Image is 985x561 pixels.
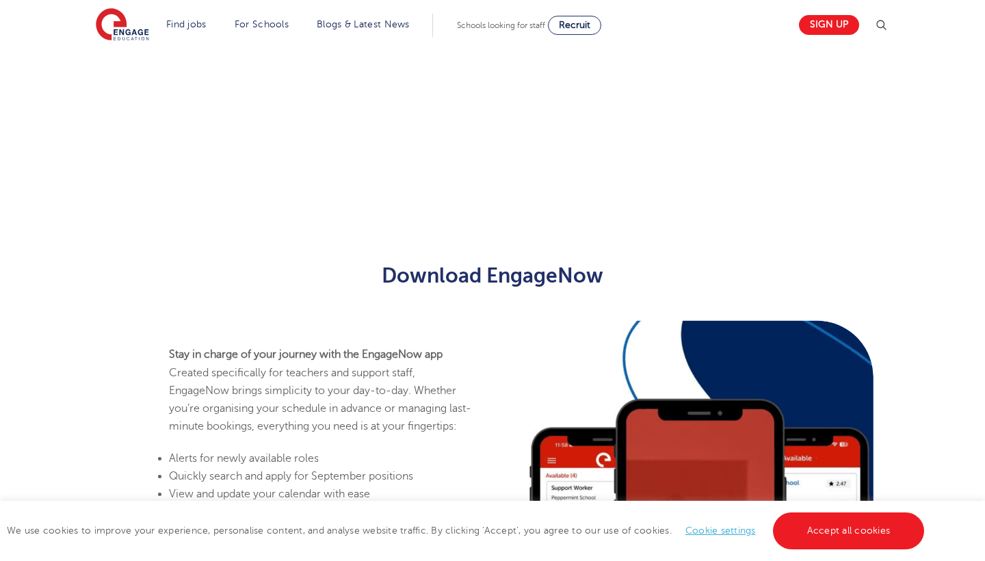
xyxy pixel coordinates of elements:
span: Schools looking for staff [457,21,545,30]
a: Recruit [548,16,601,35]
a: Cookie settings [685,525,756,536]
strong: Stay in charge of your journey with the EngageNow app [169,348,443,361]
li: Quickly search and apply for September positions [169,467,475,485]
span: Recruit [559,20,590,30]
a: Blogs & Latest News [317,19,410,29]
img: Engage Education [96,8,149,42]
a: Sign up [799,15,859,35]
span: We use cookies to improve your experience, personalise content, and analyse website traffic. By c... [7,525,928,536]
li: Alerts for newly available roles [169,449,475,467]
a: For Schools [235,19,289,29]
a: Find jobs [166,19,207,29]
a: Accept all cookies [773,512,925,549]
p: Created specifically for teachers and support staff, EngageNow brings simplicity to your day-to-d... [169,345,475,435]
h2: Download EngageNow [157,264,828,287]
li: View and update your calendar with ease [169,485,475,503]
